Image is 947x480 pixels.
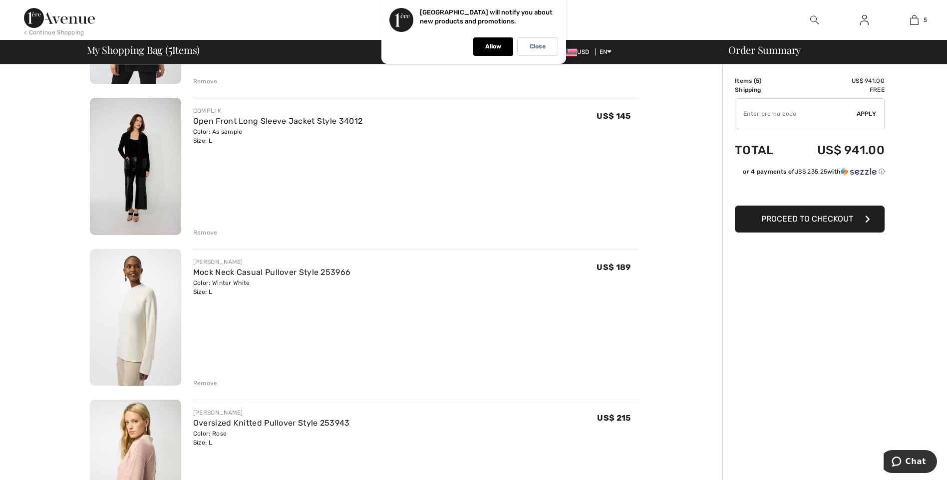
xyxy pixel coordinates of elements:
[193,379,218,388] div: Remove
[852,14,877,26] a: Sign In
[743,167,885,176] div: or 4 payments of with
[193,408,350,417] div: [PERSON_NAME]
[193,429,350,447] div: Color: Rose Size: L
[789,76,885,85] td: US$ 941.00
[193,127,362,145] div: Color: As sample Size: L
[735,206,885,233] button: Proceed to Checkout
[485,43,501,50] p: Allow
[890,14,939,26] a: 5
[90,249,181,386] img: Mock Neck Casual Pullover Style 253966
[193,116,362,126] a: Open Front Long Sleeve Jacket Style 34012
[561,48,593,55] span: USD
[810,14,819,26] img: search the website
[597,262,631,272] span: US$ 189
[193,278,350,296] div: Color: Winter White Size: L
[789,85,885,94] td: Free
[735,133,789,167] td: Total
[756,77,759,84] span: 5
[924,15,927,24] span: 5
[735,76,789,85] td: Items ( )
[716,45,941,55] div: Order Summary
[193,267,350,277] a: Mock Neck Casual Pullover Style 253966
[910,14,919,26] img: My Bag
[24,8,95,28] img: 1ère Avenue
[420,8,553,25] p: [GEOGRAPHIC_DATA] will notify you about new products and promotions.
[794,168,827,175] span: US$ 235.25
[530,43,546,50] p: Close
[860,14,869,26] img: My Info
[884,450,937,475] iframe: Opens a widget where you can chat to one of our agents
[87,45,200,55] span: My Shopping Bag ( Items)
[90,98,181,235] img: Open Front Long Sleeve Jacket Style 34012
[193,228,218,237] div: Remove
[561,48,577,56] img: US Dollar
[735,167,885,180] div: or 4 payments ofUS$ 235.25withSezzle Click to learn more about Sezzle
[597,413,631,423] span: US$ 215
[735,99,857,129] input: Promo code
[857,109,877,118] span: Apply
[24,28,84,37] div: < Continue Shopping
[789,133,885,167] td: US$ 941.00
[600,48,612,55] span: EN
[597,111,631,121] span: US$ 145
[193,106,362,115] div: COMPLI K
[168,42,172,55] span: 5
[841,167,877,176] img: Sezzle
[193,418,350,428] a: Oversized Knitted Pullover Style 253943
[193,77,218,86] div: Remove
[193,257,350,266] div: [PERSON_NAME]
[735,85,789,94] td: Shipping
[735,180,885,202] iframe: PayPal-paypal
[761,214,853,224] span: Proceed to Checkout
